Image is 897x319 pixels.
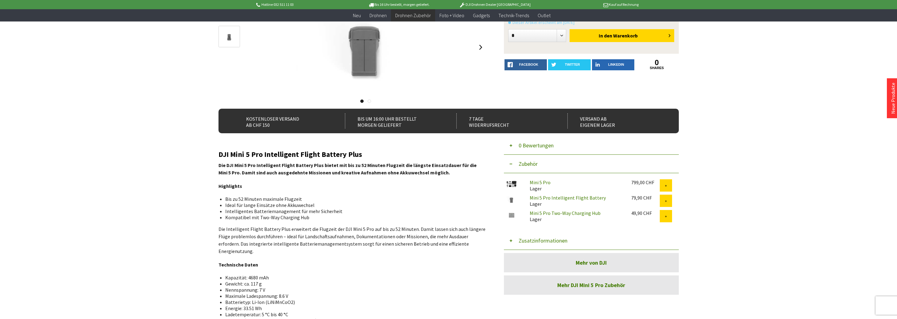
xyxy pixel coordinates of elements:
div: 799,00 CHF [631,179,660,185]
li: Kompatibel mit Two-Way Charging Hub [225,214,481,220]
img: Mini 5 Pro Intelligent Flight Battery [504,195,519,205]
span: twitter [565,63,580,66]
button: In den Warenkorb [570,29,674,42]
span: Outlet [538,12,551,18]
span: Neu [353,12,361,18]
a: Drohnen [365,9,391,22]
a: Foto + Video [435,9,469,22]
a: Mini 5 Pro Intelligent Flight Battery [530,195,606,201]
a: Technik-Trends [494,9,533,22]
li: Batterietyp: Li-Ion (LiNiMnCoO2) [225,299,481,305]
div: Bis um 16:00 Uhr bestellt Morgen geliefert [345,113,443,129]
span: Gadgets [473,12,490,18]
a: Mehr von DJI [504,253,679,272]
button: Zusatzinformationen [504,231,679,250]
span: Foto + Video [439,12,464,18]
div: Kostenloser Versand ab CHF 150 [234,113,332,129]
li: Bis zu 52 Minuten maximale Flugzeit [225,196,481,202]
a: Mehr DJI Mini 5 Pro Zubehör [504,275,679,295]
span: In den [599,33,612,39]
a: LinkedIn [592,59,635,70]
li: Energie: 33.51 Wh [225,305,481,311]
a: Neu [349,9,365,22]
li: Gewicht: ca. 117 g [225,281,481,287]
a: Mini 5 Pro [530,179,551,185]
a: twitter [548,59,591,70]
p: DJI Drohnen Dealer [GEOGRAPHIC_DATA] [447,1,543,8]
span: Dieser Artikel erscheint am [DATE] [508,19,574,26]
span: facebook [519,63,538,66]
span: LinkedIn [608,63,624,66]
li: Intelligentes Batteriemanagement für mehr Sicherheit [225,208,481,214]
p: Kauf auf Rechnung [543,1,639,8]
li: Maximale Ladespannung: 8.6 V [225,293,481,299]
span: Drohnen [369,12,387,18]
a: 0 [636,59,678,66]
p: Hotline 032 511 11 03 [255,1,351,8]
span: Drohnen Zubehör [395,12,431,18]
div: Versand ab eigenem Lager [567,113,665,129]
button: 0 Bewertungen [504,136,679,155]
img: Mini 5 Pro Two-Way Charging Hub [504,210,519,220]
p: Bis 16 Uhr bestellt, morgen geliefert. [351,1,447,8]
li: Kapazität: 4680 mAh [225,274,481,281]
strong: Highlights [218,183,242,189]
li: Ideal für lange Einsätze ohne Akkuwechsel [225,202,481,208]
strong: Die DJI Mini 5 Pro Intelligent Flight Battery Plus bietet mit bis zu 52 Minuten Flugzeit die läng... [218,162,477,176]
a: Drohnen Zubehör [391,9,435,22]
li: Nennspannung: 7 V [225,287,481,293]
div: 49,90 CHF [631,210,660,216]
a: Neue Produkte [890,83,896,114]
a: Outlet [533,9,555,22]
div: Lager [525,210,626,222]
a: Gadgets [469,9,494,22]
button: Zubehör [504,155,679,173]
strong: Technische Daten [218,262,258,268]
span: Technik-Trends [498,12,529,18]
div: 7 Tage Widerrufsrecht [456,113,554,129]
span: Warenkorb [613,33,638,39]
li: Ladetemperatur: 5 °C bis 40 °C [225,311,481,317]
p: Die Intelligent Flight Battery Plus erweitert die Flugzeit der DJI Mini 5 Pro auf bis zu 52 Minut... [218,225,485,255]
a: Mini 5 Pro Two-Way Charging Hub [530,210,601,216]
a: shares [636,66,678,70]
a: facebook [505,59,547,70]
h2: DJI Mini 5 Pro Intelligent Flight Battery Plus [218,150,485,158]
div: Lager [525,179,626,192]
div: 79,90 CHF [631,195,660,201]
img: Mini 5 Pro [504,179,519,189]
div: Lager [525,195,626,207]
